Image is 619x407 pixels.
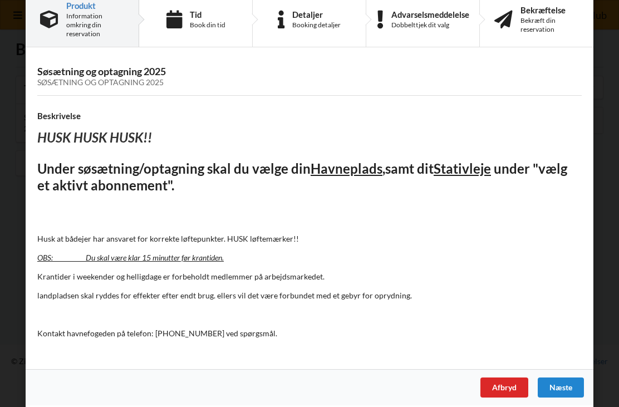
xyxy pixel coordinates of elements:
div: Information omkring din reservation [66,12,124,38]
i: HUSK HUSK HUSK!! [37,129,152,145]
div: Bekræftelse [520,6,579,14]
u: , [382,160,385,176]
h2: Under søsætning/optagning skal du vælge din samt dit under "vælg et aktivt abonnement". [37,160,582,195]
div: Dobbelttjek dit valg [391,21,469,30]
p: landpladsen skal ryddes for effekter efter endt brug. ellers vil det være forbundet med et gebyr ... [37,290,582,301]
h3: Søsætning og optagning 2025 [37,65,582,87]
div: Søsætning og optagning 2025 [37,78,582,87]
u: Havneplads [311,160,382,176]
div: Afbryd [480,377,528,398]
p: Husk at bådejer har ansvaret for korrekte løftepunkter. HUSK løftemærker!! [37,233,582,244]
p: Krantider i weekender og helligdage er forbeholdt medlemmer på arbejdsmarkedet. [37,271,582,282]
div: Advarselsmeddelelse [391,10,469,19]
h4: Beskrivelse [37,111,582,121]
div: Tid [190,10,225,19]
u: Stativleje [434,160,491,176]
u: OBS: Du skal være klar 15 minutter før krantiden. [37,253,224,262]
div: Detaljer [292,10,341,19]
div: Produkt [66,1,124,10]
p: Kontakt havnefogeden på telefon: [PHONE_NUMBER] ved spørgsmål. [37,328,582,339]
div: Book din tid [190,21,225,30]
div: Bekræft din reservation [520,16,579,34]
div: Booking detaljer [292,21,341,30]
div: Næste [538,377,584,398]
